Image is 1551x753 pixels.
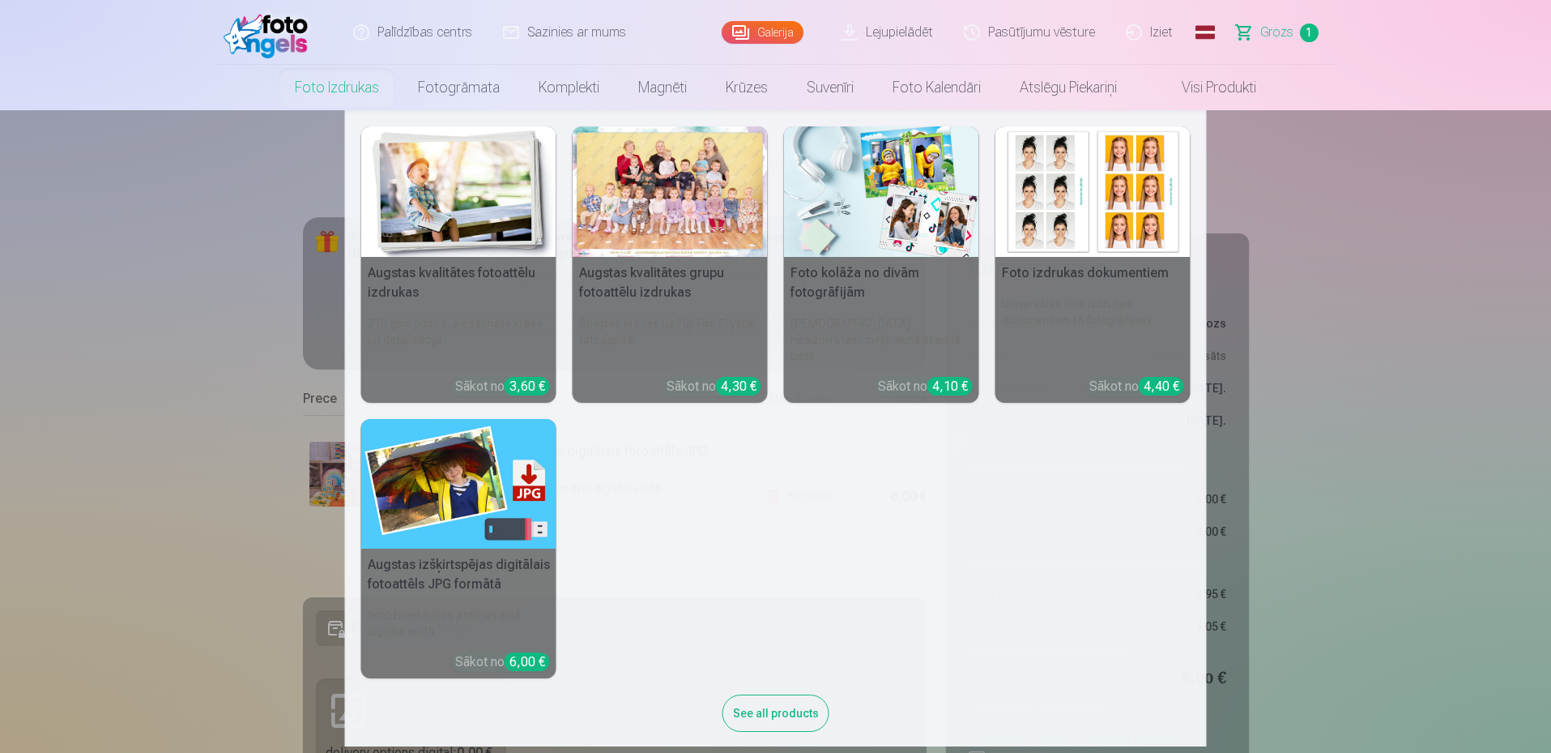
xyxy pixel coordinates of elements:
[706,65,787,110] a: Krūzes
[398,65,519,110] a: Fotogrāmata
[455,377,550,396] div: Sākot no
[361,257,556,309] h5: Augstas kvalitātes fotoattēlu izdrukas
[1000,65,1136,110] a: Atslēgu piekariņi
[361,419,556,550] img: Augstas izšķirtspējas digitālais fotoattēls JPG formātā
[1136,65,1276,110] a: Visi produkti
[722,21,803,44] a: Galerija
[995,126,1191,403] a: Foto izdrukas dokumentiemFoto izdrukas dokumentiemUniversālas foto izdrukas dokumentiem (6 fotogr...
[787,65,873,110] a: Suvenīri
[519,65,619,110] a: Komplekti
[1139,377,1184,396] div: 4,40 €
[361,309,556,370] h6: 210 gsm papīrs, piesātināta krāsa un detalizācija
[873,65,1000,110] a: Foto kalendāri
[505,377,550,396] div: 3,60 €
[716,377,761,396] div: 4,30 €
[784,126,979,257] img: Foto kolāža no divām fotogrāfijām
[361,601,556,646] h6: Iemūžiniet savas atmiņas ērtā digitālā veidā
[619,65,706,110] a: Magnēti
[361,126,556,257] img: Augstas kvalitātes fotoattēlu izdrukas
[224,6,317,58] img: /fa1
[573,309,768,370] h6: Spilgtas krāsas uz Fuji Film Crystal fotopapīra
[361,419,556,679] a: Augstas izšķirtspējas digitālais fotoattēls JPG formātāAugstas izšķirtspējas digitālais fotoattēl...
[878,377,973,396] div: Sākot no
[505,652,550,671] div: 6,00 €
[784,126,979,403] a: Foto kolāža no divām fotogrāfijāmFoto kolāža no divām fotogrāfijām[DEMOGRAPHIC_DATA] neaizmirstam...
[722,704,829,721] a: See all products
[995,126,1191,257] img: Foto izdrukas dokumentiem
[1089,377,1184,396] div: Sākot no
[784,309,979,370] h6: [DEMOGRAPHIC_DATA] neaizmirstami mirkļi vienā skaistā bildē
[995,257,1191,289] h5: Foto izdrukas dokumentiem
[995,289,1191,370] h6: Universālas foto izdrukas dokumentiem (6 fotogrāfijas)
[573,126,768,403] a: Augstas kvalitātes grupu fotoattēlu izdrukasSpilgtas krāsas uz Fuji Film Crystal fotopapīraSākot ...
[275,65,398,110] a: Foto izdrukas
[1260,23,1293,42] span: Grozs
[927,377,973,396] div: 4,10 €
[455,652,550,672] div: Sākot no
[573,257,768,309] h5: Augstas kvalitātes grupu fotoattēlu izdrukas
[361,126,556,403] a: Augstas kvalitātes fotoattēlu izdrukasAugstas kvalitātes fotoattēlu izdrukas210 gsm papīrs, piesā...
[1300,24,1319,42] span: 1
[722,695,829,732] div: See all products
[784,257,979,309] h5: Foto kolāža no divām fotogrāfijām
[667,377,761,396] div: Sākot no
[361,549,556,601] h5: Augstas izšķirtspējas digitālais fotoattēls JPG formātā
